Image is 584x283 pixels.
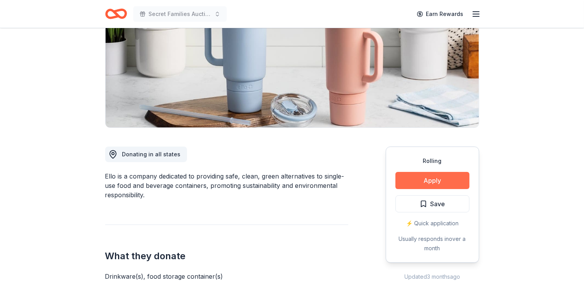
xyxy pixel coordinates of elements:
span: Secret Families Auction [149,9,211,19]
div: ⚡️ Quick application [395,219,469,228]
span: Donating in all states [122,151,181,157]
button: Secret Families Auction [133,6,227,22]
span: Save [431,199,445,209]
div: Updated 3 months ago [386,272,479,281]
a: Home [105,5,127,23]
button: Save [395,195,469,212]
h2: What they donate [105,250,348,262]
a: Earn Rewards [412,7,468,21]
button: Apply [395,172,469,189]
div: Usually responds in over a month [395,234,469,253]
div: Rolling [395,156,469,166]
div: Ello is a company dedicated to providing safe, clean, green alternatives to single-use food and b... [105,172,348,200]
div: Drinkware(s), food storage container(s) [105,272,348,281]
